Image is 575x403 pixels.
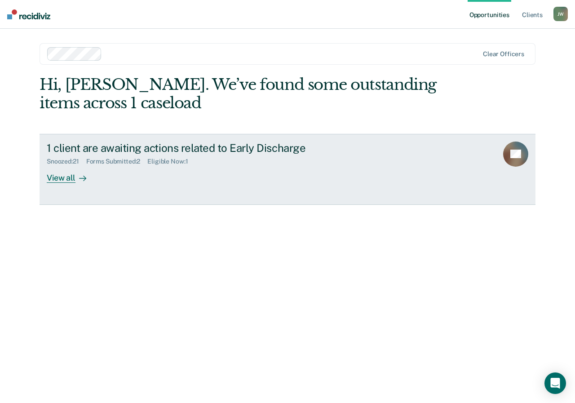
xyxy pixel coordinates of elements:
[47,158,86,165] div: Snoozed : 21
[7,9,50,19] img: Recidiviz
[544,372,566,394] div: Open Intercom Messenger
[147,158,195,165] div: Eligible Now : 1
[86,158,148,165] div: Forms Submitted : 2
[40,134,535,205] a: 1 client are awaiting actions related to Early DischargeSnoozed:21Forms Submitted:2Eligible Now:1...
[483,50,524,58] div: Clear officers
[553,7,568,21] div: J W
[47,165,97,183] div: View all
[553,7,568,21] button: JW
[40,75,436,112] div: Hi, [PERSON_NAME]. We’ve found some outstanding items across 1 caseload
[47,142,362,155] div: 1 client are awaiting actions related to Early Discharge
